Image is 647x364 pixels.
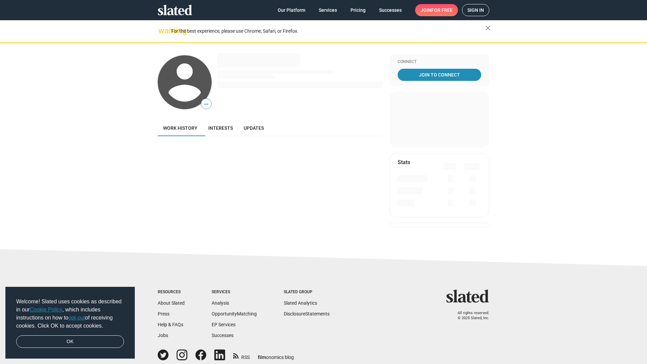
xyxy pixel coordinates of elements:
[158,333,168,338] a: Jobs
[278,4,305,16] span: Our Platform
[171,27,485,36] div: For the best experience, please use Chrome, Safari, or Firefox.
[16,335,124,348] a: dismiss cookie message
[163,125,197,131] span: Work history
[212,290,257,295] div: Services
[212,322,236,327] a: EP Services
[158,290,185,295] div: Resources
[212,300,229,306] a: Analysis
[421,4,453,16] span: Join
[16,298,124,330] span: Welcome! Slated uses cookies as described in our , which includes instructions on how to of recei...
[398,59,481,65] div: Connect
[212,333,234,338] a: Successes
[467,4,484,16] span: Sign in
[284,300,317,306] a: Slated Analytics
[238,120,269,136] a: Updates
[208,125,233,131] span: Interests
[258,349,294,361] a: filmonomics blog
[345,4,371,16] a: Pricing
[158,120,203,136] a: Work history
[379,4,402,16] span: Successes
[431,4,453,16] span: for free
[158,311,170,316] a: Press
[158,27,166,35] mat-icon: warning
[158,300,185,306] a: About Slated
[68,315,85,321] a: opt-out
[212,311,257,316] a: OpportunityMatching
[313,4,342,16] a: Services
[350,4,366,16] span: Pricing
[201,100,211,109] span: —
[258,355,266,360] span: film
[284,311,330,316] a: DisclosureStatements
[374,4,407,16] a: Successes
[158,322,183,327] a: Help & FAQs
[398,159,410,166] mat-card-title: Stats
[30,307,62,312] a: Cookie Policy
[451,311,489,321] p: All rights reserved. © 2025 Slated, Inc.
[284,290,330,295] div: Slated Group
[484,24,492,32] mat-icon: close
[319,4,337,16] span: Services
[398,69,481,81] a: Join To Connect
[5,287,135,359] div: cookieconsent
[399,69,480,81] span: Join To Connect
[244,125,264,131] span: Updates
[203,120,238,136] a: Interests
[272,4,311,16] a: Our Platform
[415,4,458,16] a: Joinfor free
[462,4,489,16] a: Sign in
[233,350,250,361] a: RSS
